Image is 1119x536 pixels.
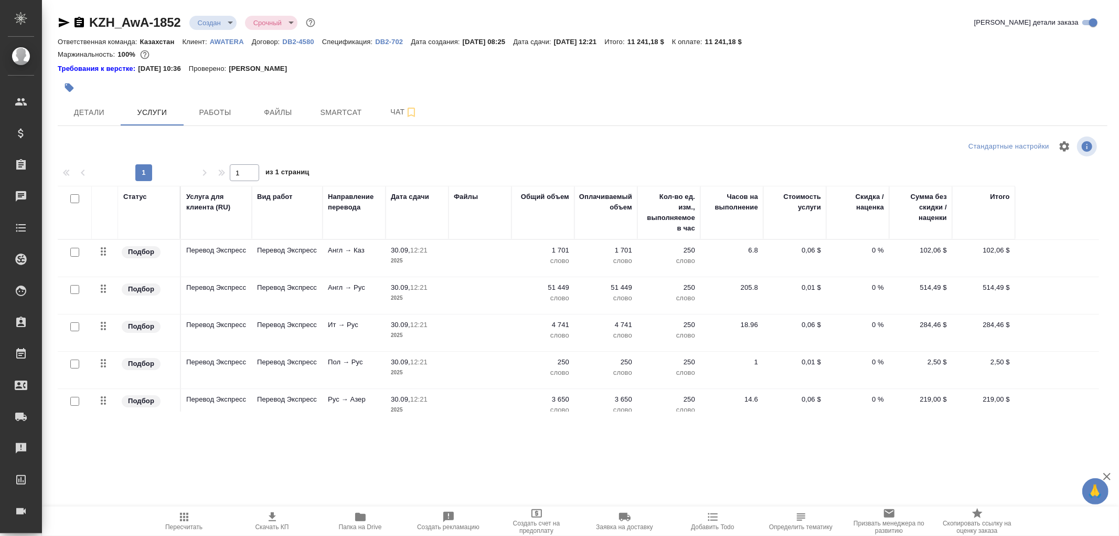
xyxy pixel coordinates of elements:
[643,192,695,234] div: Кол-во ед. изм., выполняемое в час
[643,282,695,293] p: 250
[328,245,380,256] p: Англ → Каз
[463,38,514,46] p: [DATE] 08:25
[580,256,632,266] p: слово
[1086,480,1104,502] span: 🙏
[643,256,695,266] p: слово
[391,246,410,254] p: 30.09,
[328,282,380,293] p: Англ → Рус
[894,282,947,293] p: 514,49 $
[73,16,86,29] button: Скопировать ссылку
[517,293,569,303] p: слово
[257,320,317,330] p: Перевод Экспресс
[186,320,247,330] p: Перевод Экспресс
[1082,478,1109,505] button: 🙏
[580,282,632,293] p: 51 449
[517,320,569,330] p: 4 741
[138,64,189,74] p: [DATE] 10:36
[138,48,152,61] button: 0.00 USD;
[517,405,569,415] p: слово
[832,320,884,330] p: 0 %
[411,38,462,46] p: Дата создания:
[304,16,317,29] button: Доп статусы указывают на важность/срочность заказа
[375,38,411,46] p: DB2-702
[957,245,1010,256] p: 102,06 $
[517,245,569,256] p: 1 701
[517,282,569,293] p: 51 449
[957,320,1010,330] p: 284,46 $
[517,330,569,341] p: слово
[375,37,411,46] a: DB2-702
[517,256,569,266] p: слово
[257,192,293,202] div: Вид работ
[521,192,569,202] div: Общий объем
[769,394,821,405] p: 0,06 $
[627,38,672,46] p: 11 241,18 $
[257,282,317,293] p: Перевод Экспресс
[517,367,569,378] p: слово
[832,245,884,256] p: 0 %
[832,357,884,367] p: 0 %
[58,16,70,29] button: Скопировать ссылку для ЯМессенджера
[229,64,295,74] p: [PERSON_NAME]
[580,367,632,378] p: слово
[257,245,317,256] p: Перевод Экспресс
[328,357,380,367] p: Пол → Рус
[513,38,553,46] p: Дата сдачи:
[58,50,118,58] p: Маржинальность:
[672,38,705,46] p: К оплате:
[252,38,283,46] p: Договор:
[643,394,695,405] p: 250
[705,38,750,46] p: 11 241,18 $
[186,245,247,256] p: Перевод Экспресс
[379,106,429,119] span: Чат
[265,166,310,181] span: из 1 страниц
[410,246,428,254] p: 12:21
[966,139,1052,155] div: split button
[128,359,154,369] p: Подбор
[250,18,285,27] button: Срочный
[643,405,695,415] p: слово
[391,283,410,291] p: 30.09,
[957,394,1010,405] p: 219,00 $
[454,192,478,202] div: Файлы
[58,38,140,46] p: Ответственная команда:
[957,282,1010,293] p: 514,49 $
[554,38,605,46] p: [DATE] 12:21
[391,395,410,403] p: 30.09,
[186,192,247,213] div: Услуга для клиента (RU)
[257,357,317,367] p: Перевод Экспресс
[89,15,181,29] a: KZH_AwA-1852
[974,17,1079,28] span: [PERSON_NAME] детали заказа
[245,16,297,30] div: Создан
[328,192,380,213] div: Направление перевода
[182,38,209,46] p: Клиент:
[894,245,947,256] p: 102,06 $
[643,367,695,378] p: слово
[253,106,303,119] span: Файлы
[580,394,632,405] p: 3 650
[769,282,821,293] p: 0,01 $
[391,330,443,341] p: 2025
[769,320,821,330] p: 0,06 $
[832,394,884,405] p: 0 %
[186,394,247,405] p: Перевод Экспресс
[140,38,183,46] p: Казахстан
[894,320,947,330] p: 284,46 $
[58,76,81,99] button: Добавить тэг
[186,282,247,293] p: Перевод Экспресс
[580,330,632,341] p: слово
[64,106,114,119] span: Детали
[769,192,821,213] div: Стоимость услуги
[391,321,410,329] p: 30.09,
[643,330,695,341] p: слово
[643,320,695,330] p: 250
[894,357,947,367] p: 2,50 $
[579,192,632,213] div: Оплачиваемый объем
[128,321,154,332] p: Подбор
[832,282,884,293] p: 0 %
[410,321,428,329] p: 12:21
[282,38,322,46] p: DB2-4580
[894,394,947,405] p: 219,00 $
[391,192,429,202] div: Дата сдачи
[391,367,443,378] p: 2025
